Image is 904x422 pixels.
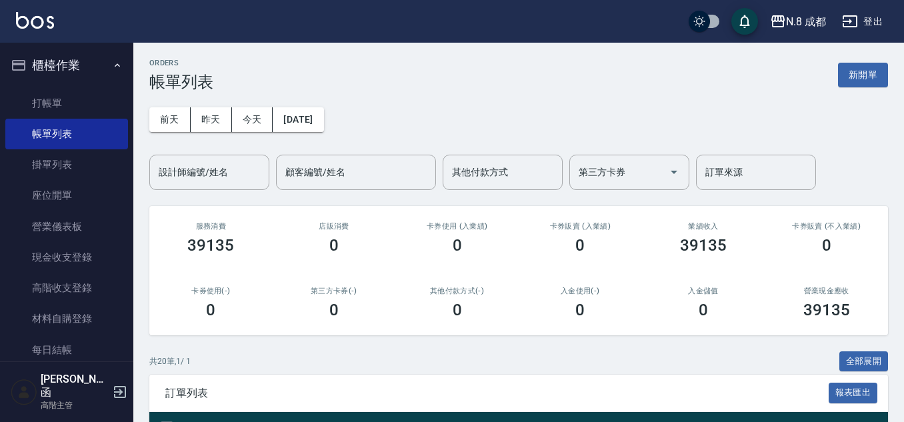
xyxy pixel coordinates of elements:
[41,399,109,411] p: 高階主管
[453,236,462,255] h3: 0
[5,119,128,149] a: 帳單列表
[149,73,213,91] h3: 帳單列表
[149,59,213,67] h2: ORDERS
[411,222,503,231] h2: 卡券使用 (入業績)
[5,242,128,273] a: 現金收支登錄
[16,12,54,29] img: Logo
[453,301,462,319] h3: 0
[5,149,128,180] a: 掛單列表
[829,386,878,399] a: 報表匯出
[191,107,232,132] button: 昨天
[289,287,380,295] h2: 第三方卡券(-)
[149,107,191,132] button: 前天
[329,236,339,255] h3: 0
[663,161,685,183] button: Open
[803,301,850,319] h3: 39135
[838,63,888,87] button: 新開單
[781,222,872,231] h2: 卡券販賣 (不入業績)
[765,8,831,35] button: N.8 成都
[5,211,128,242] a: 營業儀表板
[658,287,749,295] h2: 入金儲值
[839,351,889,372] button: 全部展開
[165,387,829,400] span: 訂單列表
[41,373,109,399] h5: [PERSON_NAME]函
[5,48,128,83] button: 櫃檯作業
[187,236,234,255] h3: 39135
[575,301,585,319] h3: 0
[206,301,215,319] h3: 0
[786,13,826,30] div: N.8 成都
[535,287,626,295] h2: 入金使用(-)
[289,222,380,231] h2: 店販消費
[837,9,888,34] button: 登出
[535,222,626,231] h2: 卡券販賣 (入業績)
[781,287,872,295] h2: 營業現金應收
[829,383,878,403] button: 報表匯出
[5,180,128,211] a: 座位開單
[680,236,727,255] h3: 39135
[11,379,37,405] img: Person
[5,303,128,334] a: 材料自購登錄
[731,8,758,35] button: save
[165,222,257,231] h3: 服務消費
[149,355,191,367] p: 共 20 筆, 1 / 1
[699,301,708,319] h3: 0
[273,107,323,132] button: [DATE]
[5,335,128,365] a: 每日結帳
[575,236,585,255] h3: 0
[411,287,503,295] h2: 其他付款方式(-)
[658,222,749,231] h2: 業績收入
[5,273,128,303] a: 高階收支登錄
[822,236,831,255] h3: 0
[329,301,339,319] h3: 0
[165,287,257,295] h2: 卡券使用(-)
[232,107,273,132] button: 今天
[838,68,888,81] a: 新開單
[5,88,128,119] a: 打帳單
